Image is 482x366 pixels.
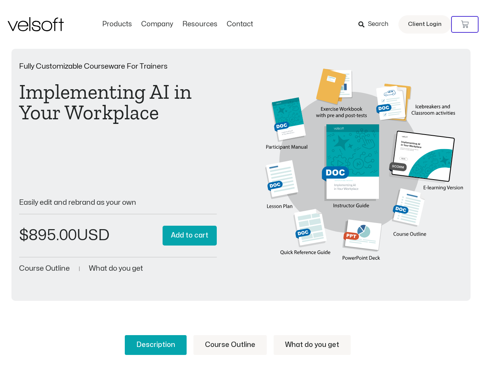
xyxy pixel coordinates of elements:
h1: Implementing AI in Your Workplace [19,82,217,123]
span: Client Login [408,19,442,29]
p: Fully Customizable Courseware For Trainers [19,63,217,70]
bdi: 895.00 [19,228,77,243]
a: Client Login [398,15,451,34]
a: ResourcesMenu Toggle [178,20,222,29]
nav: Menu [98,20,258,29]
a: ProductsMenu Toggle [98,20,137,29]
p: Easily edit and rebrand as your own [19,199,217,206]
a: Search [358,18,394,31]
a: What do you get [89,265,143,272]
img: Velsoft Training Materials [8,17,64,31]
a: Description [125,335,187,355]
span: Search [368,19,389,29]
a: Course Outline [193,335,267,355]
img: Second Product Image [265,69,463,268]
a: What do you get [274,335,351,355]
span: $ [19,228,29,243]
a: Course Outline [19,265,70,272]
a: CompanyMenu Toggle [137,20,178,29]
a: ContactMenu Toggle [222,20,258,29]
button: Add to cart [163,226,217,246]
